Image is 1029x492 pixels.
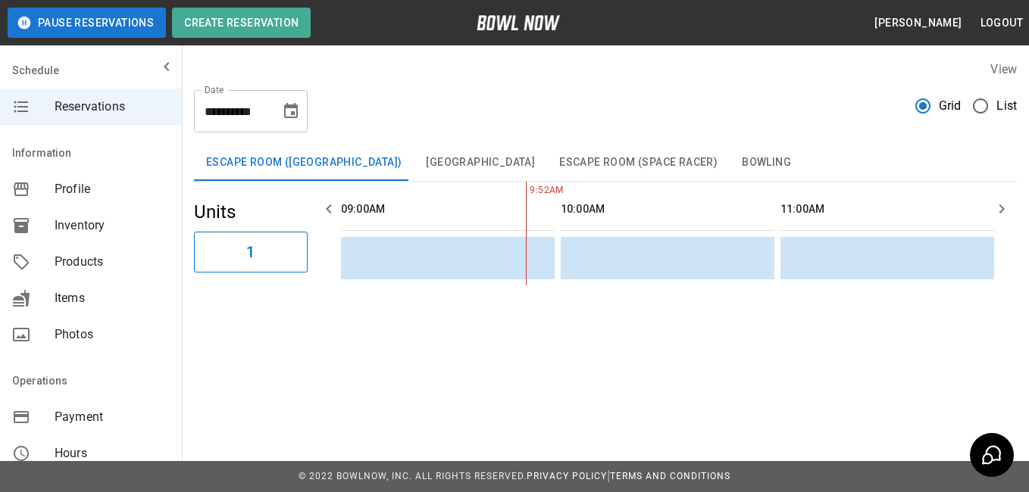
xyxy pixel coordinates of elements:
span: Grid [939,97,962,115]
th: 11:00AM [780,188,994,231]
button: [GEOGRAPHIC_DATA] [414,145,547,181]
button: [PERSON_NAME] [868,9,968,37]
th: 10:00AM [561,188,774,231]
button: Escape Room (Space Racer) [547,145,730,181]
span: Items [55,289,170,307]
span: Hours [55,444,170,462]
th: 09:00AM [341,188,555,231]
button: Escape Room ([GEOGRAPHIC_DATA]) [194,145,414,181]
span: © 2022 BowlNow, Inc. All Rights Reserved. [299,471,527,481]
label: View [990,62,1017,76]
div: inventory tabs [194,145,1017,181]
button: Pause Reservations [8,8,166,38]
button: Choose date, selected date is Sep 15, 2025 [276,96,306,126]
h5: Units [194,200,308,224]
span: Products [55,253,170,271]
h6: 1 [246,240,255,264]
span: 9:52AM [526,183,530,198]
a: Privacy Policy [527,471,607,481]
span: List [996,97,1017,115]
button: 1 [194,232,308,272]
span: Reservations [55,98,170,116]
img: logo [477,15,560,30]
span: Profile [55,180,170,198]
span: Payment [55,408,170,426]
button: Logout [974,9,1029,37]
span: Photos [55,325,170,344]
button: Create Reservation [172,8,311,38]
span: Inventory [55,216,170,235]
button: Bowling [730,145,803,181]
a: Terms and Conditions [610,471,730,481]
